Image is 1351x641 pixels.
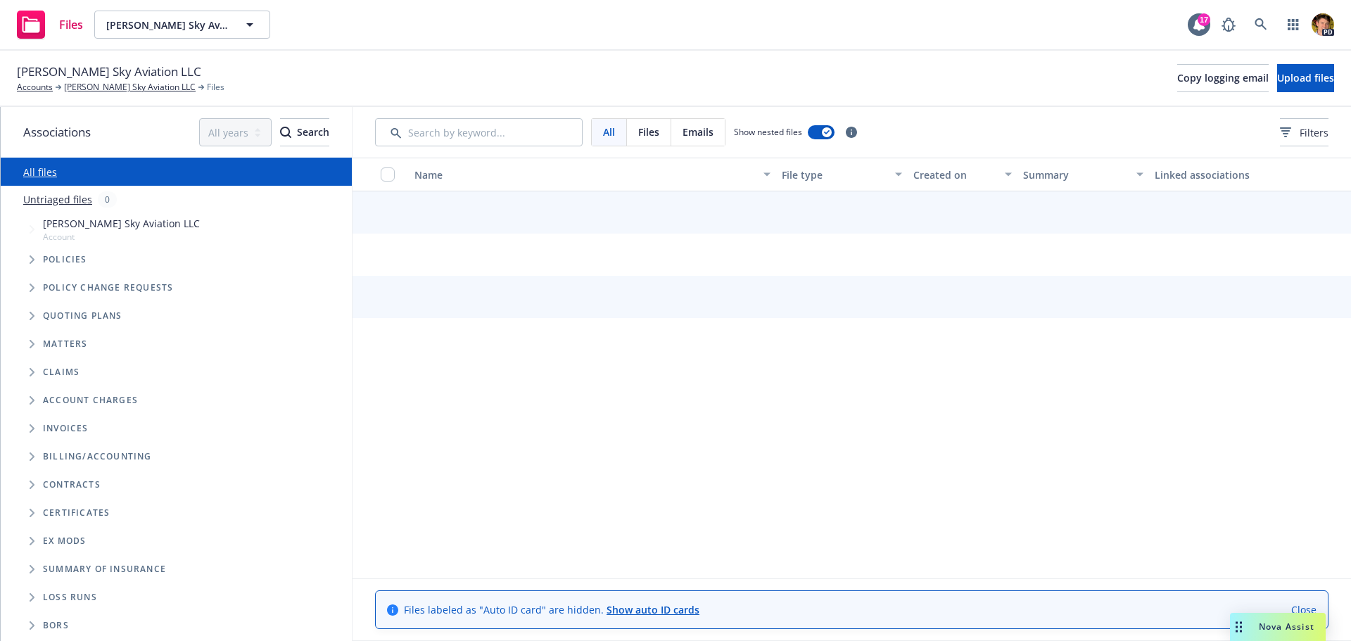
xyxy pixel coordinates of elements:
span: Matters [43,340,87,348]
span: Contracts [43,481,101,489]
span: Copy logging email [1177,71,1269,84]
button: Copy logging email [1177,64,1269,92]
span: Policies [43,255,87,264]
div: Search [280,119,329,146]
button: Name [409,158,776,191]
button: File type [776,158,908,191]
div: Linked associations [1155,167,1275,182]
div: File type [782,167,887,182]
span: Quoting plans [43,312,122,320]
a: Show auto ID cards [607,603,699,616]
div: Drag to move [1230,613,1248,641]
div: Name [414,167,755,182]
button: Summary [1017,158,1149,191]
div: Folder Tree Example [1,443,352,640]
span: Summary of insurance [43,565,166,573]
a: Close [1291,602,1317,617]
span: Account charges [43,396,138,405]
input: Search by keyword... [375,118,583,146]
span: Filters [1300,125,1328,140]
div: Tree Example [1,213,352,443]
span: Invoices [43,424,89,433]
svg: Search [280,127,291,138]
button: [PERSON_NAME] Sky Aviation LLC [94,11,270,39]
button: Upload files [1277,64,1334,92]
button: Linked associations [1149,158,1281,191]
div: 0 [98,191,117,208]
span: BORs [43,621,69,630]
span: Certificates [43,509,110,517]
span: Emails [683,125,713,139]
button: Nova Assist [1230,613,1326,641]
button: Filters [1280,118,1328,146]
div: Created on [913,167,996,182]
span: Claims [43,368,80,376]
span: Billing/Accounting [43,452,152,461]
span: [PERSON_NAME] Sky Aviation LLC [43,216,200,231]
a: [PERSON_NAME] Sky Aviation LLC [64,81,196,94]
input: Select all [381,167,395,182]
a: All files [23,165,57,179]
a: Untriaged files [23,192,92,207]
img: photo [1312,13,1334,36]
span: All [603,125,615,139]
span: Associations [23,123,91,141]
span: [PERSON_NAME] Sky Aviation LLC [106,18,228,32]
span: Files [638,125,659,139]
div: Summary [1023,167,1128,182]
a: Accounts [17,81,53,94]
div: 17 [1198,13,1210,26]
span: Filters [1280,125,1328,140]
span: Account [43,231,200,243]
span: [PERSON_NAME] Sky Aviation LLC [17,63,201,81]
a: Switch app [1279,11,1307,39]
span: Upload files [1277,71,1334,84]
a: Report a Bug [1214,11,1243,39]
span: Show nested files [734,126,802,138]
span: Files labeled as "Auto ID card" are hidden. [404,602,699,617]
span: Ex Mods [43,537,86,545]
span: Loss Runs [43,593,97,602]
button: Created on [908,158,1017,191]
a: Files [11,5,89,44]
span: Files [207,81,224,94]
span: Nova Assist [1259,621,1314,633]
button: SearchSearch [280,118,329,146]
span: Files [59,19,83,30]
a: Search [1247,11,1275,39]
span: Policy change requests [43,284,173,292]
